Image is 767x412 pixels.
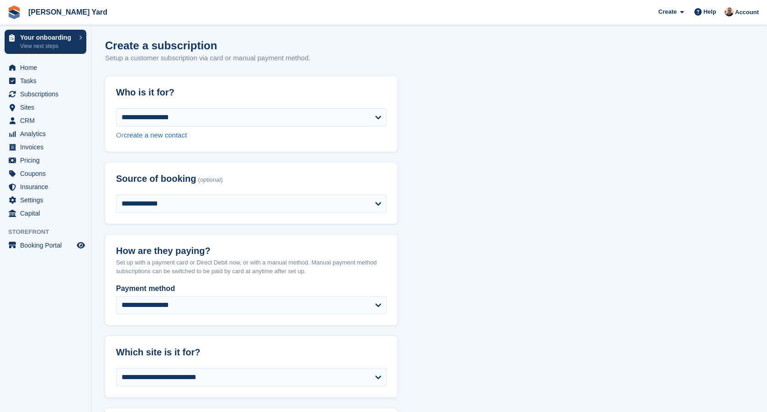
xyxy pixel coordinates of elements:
a: Your onboarding View next steps [5,30,86,54]
a: menu [5,61,86,74]
span: CRM [20,114,75,127]
p: Your onboarding [20,34,74,41]
span: Invoices [20,141,75,153]
img: Si Allen [725,7,734,16]
a: menu [5,207,86,220]
span: Capital [20,207,75,220]
a: menu [5,101,86,114]
a: Preview store [75,240,86,251]
a: menu [5,88,86,100]
a: menu [5,74,86,87]
span: Analytics [20,127,75,140]
a: menu [5,141,86,153]
span: Source of booking [116,174,196,184]
span: Booking Portal [20,239,75,252]
a: menu [5,127,86,140]
a: create a new contact [124,131,187,139]
span: Subscriptions [20,88,75,100]
span: Insurance [20,180,75,193]
span: Tasks [20,74,75,87]
div: Or [116,130,386,141]
h2: How are they paying? [116,246,386,256]
a: menu [5,180,86,193]
span: Sites [20,101,75,114]
span: Account [735,8,759,17]
a: menu [5,167,86,180]
h1: Create a subscription [105,39,217,52]
img: stora-icon-8386f47178a22dfd0bd8f6a31ec36ba5ce8667c1dd55bd0f319d3a0aa187defe.svg [7,5,21,19]
a: [PERSON_NAME] Yard [25,5,111,20]
h2: Who is it for? [116,87,386,98]
span: Create [658,7,677,16]
span: Pricing [20,154,75,167]
a: menu [5,154,86,167]
span: Coupons [20,167,75,180]
h2: Which site is it for? [116,347,386,358]
a: menu [5,194,86,206]
p: Setup a customer subscription via card or manual payment method. [105,53,310,63]
p: View next steps [20,42,74,50]
span: Home [20,61,75,74]
span: Settings [20,194,75,206]
span: (optional) [198,177,223,184]
p: Set up with a payment card or Direct Debit now, or with a manual method. Manual payment method su... [116,258,386,276]
a: menu [5,239,86,252]
label: Payment method [116,283,386,294]
span: Help [704,7,716,16]
a: menu [5,114,86,127]
span: Storefront [8,227,91,237]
